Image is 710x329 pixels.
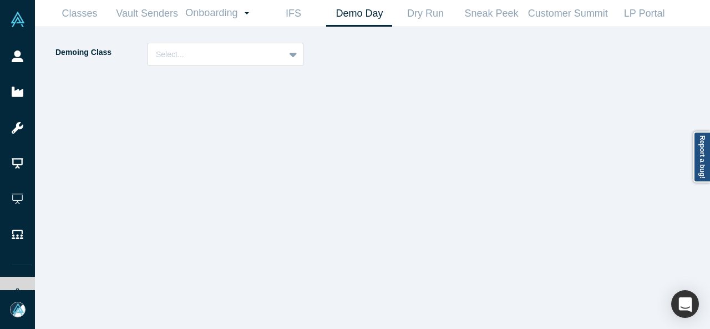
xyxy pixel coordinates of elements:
[392,1,458,27] a: Dry Run
[458,1,524,27] a: Sneak Peek
[181,1,260,26] a: Onboarding
[693,131,710,183] a: Report a bug!
[524,1,611,27] a: Customer Summit
[47,1,113,27] a: Classes
[54,43,148,62] label: Demoing Class
[326,1,392,27] a: Demo Day
[10,302,26,317] img: Mia Scott's Account
[113,1,181,27] a: Vault Senders
[611,1,677,27] a: LP Portal
[260,1,326,27] a: IFS
[10,12,26,27] img: Alchemist Vault Logo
